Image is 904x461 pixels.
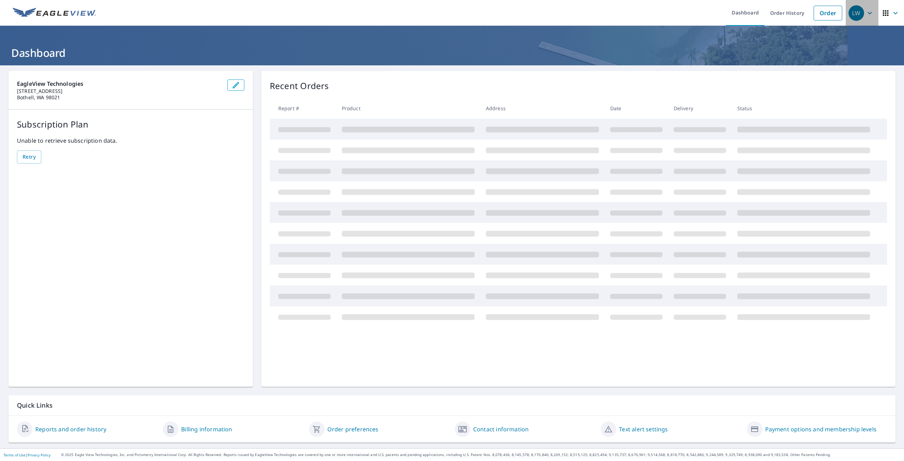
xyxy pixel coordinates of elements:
[336,98,480,119] th: Product
[181,425,232,433] a: Billing information
[270,98,336,119] th: Report #
[17,136,244,145] p: Unable to retrieve subscription data.
[17,150,41,164] button: Retry
[849,5,864,21] div: LW
[35,425,106,433] a: Reports and order history
[814,6,842,20] a: Order
[480,98,605,119] th: Address
[473,425,529,433] a: Contact information
[17,118,244,131] p: Subscription Plan
[765,425,876,433] a: Payment options and membership levels
[732,98,876,119] th: Status
[270,79,329,92] p: Recent Orders
[4,453,50,457] p: |
[327,425,379,433] a: Order preferences
[17,79,222,88] p: EagleView Technologies
[605,98,668,119] th: Date
[28,453,50,457] a: Privacy Policy
[8,46,896,60] h1: Dashboard
[17,88,222,94] p: [STREET_ADDRESS]
[23,153,36,161] span: Retry
[4,453,25,457] a: Terms of Use
[619,425,668,433] a: Text alert settings
[13,8,96,18] img: EV Logo
[17,94,222,101] p: Bothell, WA 98021
[17,401,887,410] p: Quick Links
[61,452,900,457] p: © 2025 Eagle View Technologies, Inc. and Pictometry International Corp. All Rights Reserved. Repo...
[668,98,732,119] th: Delivery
